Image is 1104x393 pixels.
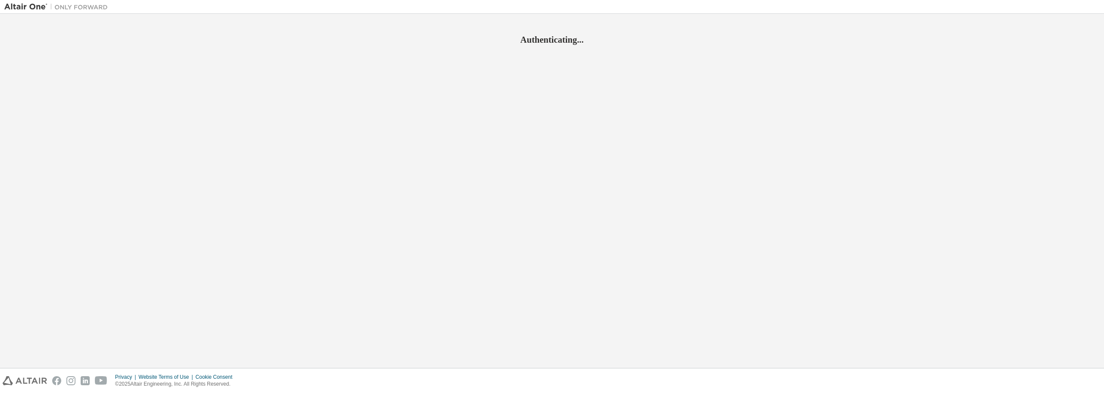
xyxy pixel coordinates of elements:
img: youtube.svg [95,376,107,385]
img: linkedin.svg [81,376,90,385]
div: Privacy [115,374,138,380]
h2: Authenticating... [4,34,1100,45]
p: © 2025 Altair Engineering, Inc. All Rights Reserved. [115,380,238,388]
div: Website Terms of Use [138,374,195,380]
img: facebook.svg [52,376,61,385]
img: Altair One [4,3,112,11]
div: Cookie Consent [195,374,237,380]
img: instagram.svg [66,376,75,385]
img: altair_logo.svg [3,376,47,385]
